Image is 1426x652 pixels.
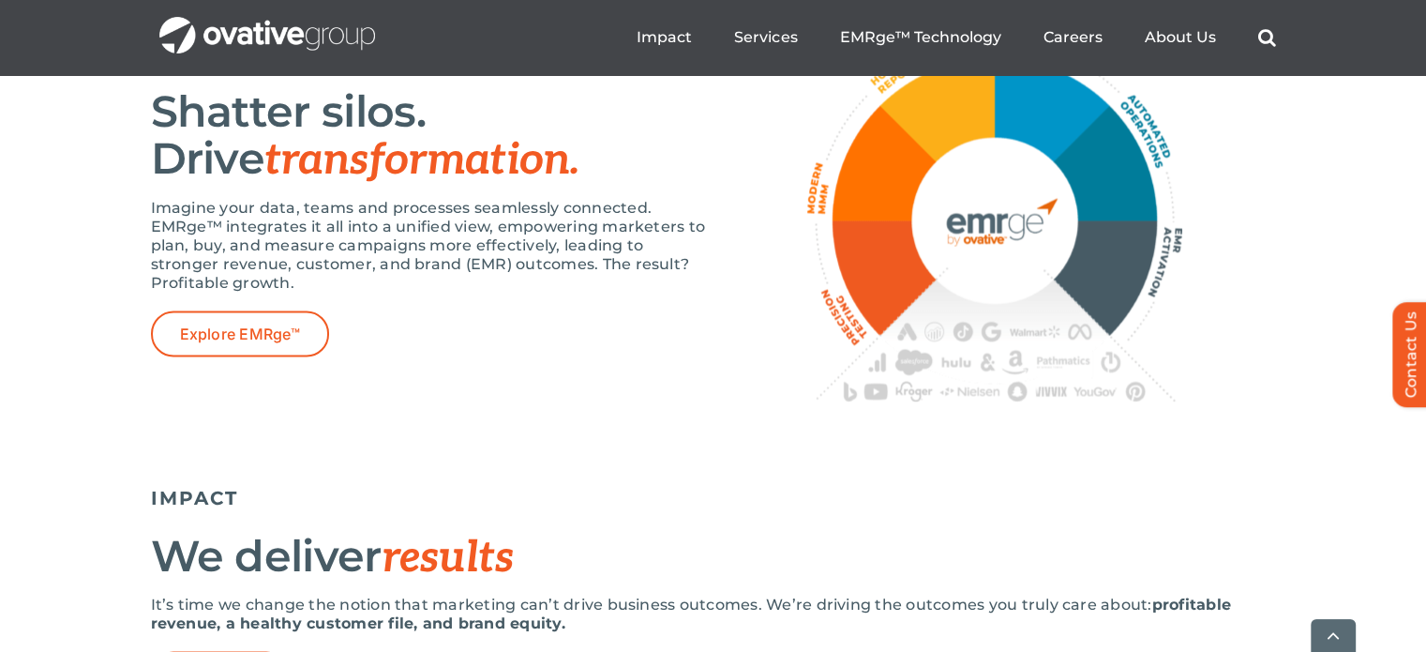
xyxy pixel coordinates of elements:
span: We Deliver Measurable Impact [151,306,455,499]
span: Explore EMRge™ [180,325,300,342]
a: Services [734,28,797,47]
strong: profitable revenue, a healthy customer file, and brand equity. [151,595,1231,631]
h5: IMPACT [151,486,1276,508]
a: Impact [637,28,692,47]
span: transformation. [264,134,579,187]
a: Explore EMRge™ [151,311,329,356]
a: EMRge™ Technology [839,28,1000,47]
img: Home – EMRge [807,33,1182,402]
a: Search [1257,28,1275,47]
a: OG_Full_horizontal_WHT [159,15,375,33]
h2: Shatter silos. Drive [151,88,713,184]
a: Careers [1043,28,1102,47]
h2: We deliver [151,532,1276,581]
p: It’s time we change the notion that marketing can’t drive business outcomes. We’re driving the ou... [151,595,1276,632]
a: About Us [1144,28,1215,47]
nav: Menu [637,8,1275,68]
em: results [382,531,513,584]
p: Imagine your data, teams and processes seamlessly connected. EMRge™ integrates it all into a unif... [151,198,713,292]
